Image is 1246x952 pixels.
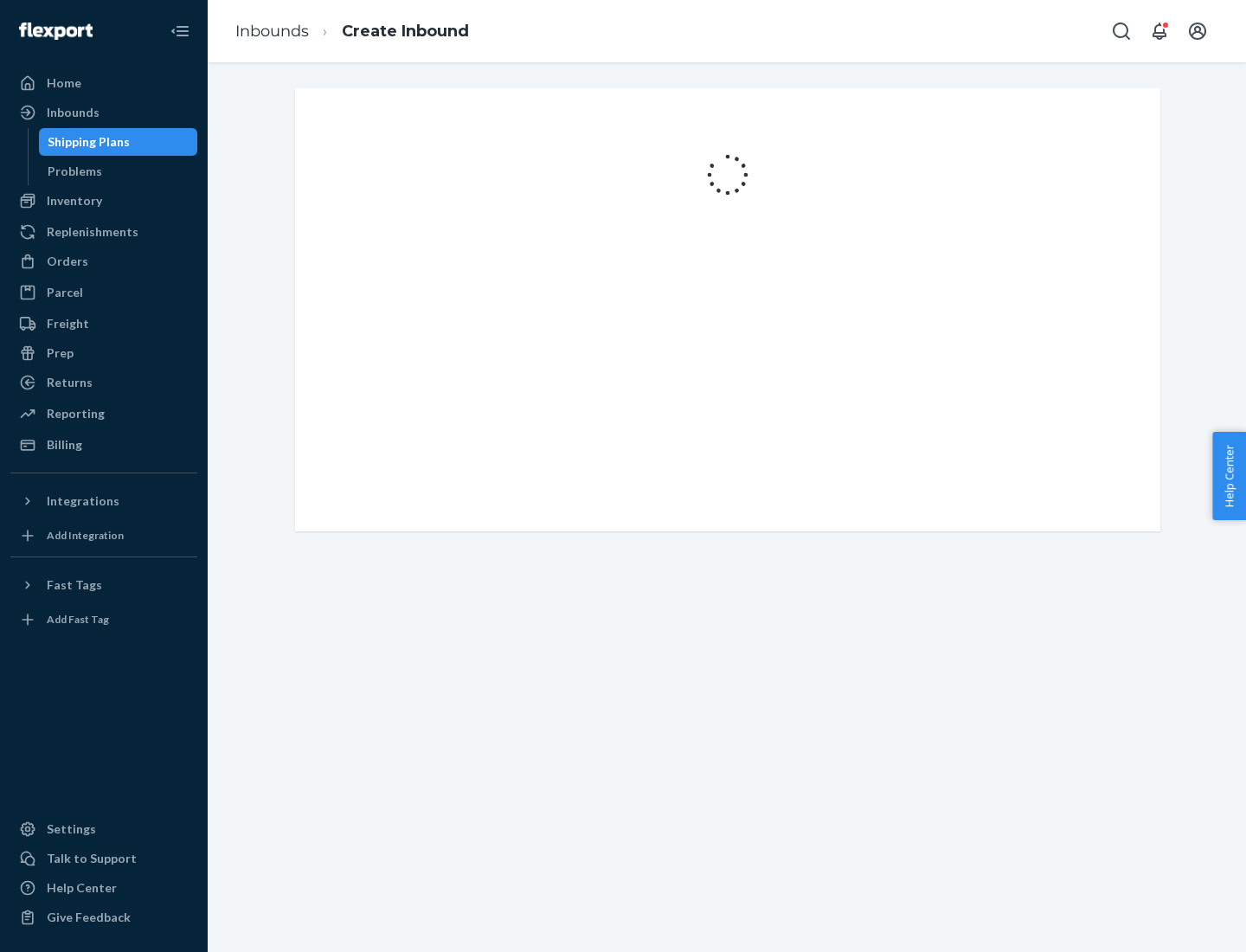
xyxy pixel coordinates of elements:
[47,253,88,270] div: Orders
[47,74,81,92] div: Home
[10,218,197,246] a: Replenishments
[47,850,137,867] div: Talk to Support
[47,576,102,594] div: Fast Tags
[39,128,198,156] a: Shipping Plans
[10,815,197,843] a: Settings
[222,6,483,57] ol: breadcrumbs
[1180,14,1215,48] button: Open account menu
[47,374,93,391] div: Returns
[1212,432,1246,520] button: Help Center
[47,528,124,543] div: Add Integration
[10,310,197,338] a: Freight
[10,606,197,634] a: Add Fast Tag
[10,431,197,459] a: Billing
[10,279,197,306] a: Parcel
[235,22,309,41] a: Inbounds
[10,248,197,275] a: Orders
[47,612,109,627] div: Add Fast Tag
[10,845,197,872] a: Talk to Support
[47,492,119,510] div: Integrations
[10,487,197,515] button: Integrations
[47,223,138,241] div: Replenishments
[47,192,102,209] div: Inventory
[10,904,197,931] button: Give Feedback
[10,522,197,550] a: Add Integration
[47,315,89,332] div: Freight
[1104,14,1139,48] button: Open Search Box
[48,133,130,151] div: Shipping Plans
[39,158,198,185] a: Problems
[47,879,117,897] div: Help Center
[47,284,83,301] div: Parcel
[10,339,197,367] a: Prep
[47,104,100,121] div: Inbounds
[10,99,197,126] a: Inbounds
[19,23,93,40] img: Flexport logo
[10,400,197,428] a: Reporting
[1142,14,1177,48] button: Open notifications
[10,187,197,215] a: Inventory
[342,22,469,41] a: Create Inbound
[10,571,197,599] button: Fast Tags
[10,369,197,396] a: Returns
[10,69,197,97] a: Home
[47,405,105,422] div: Reporting
[47,436,82,453] div: Billing
[48,163,102,180] div: Problems
[47,909,131,926] div: Give Feedback
[163,14,197,48] button: Close Navigation
[10,874,197,902] a: Help Center
[47,820,96,838] div: Settings
[47,344,74,362] div: Prep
